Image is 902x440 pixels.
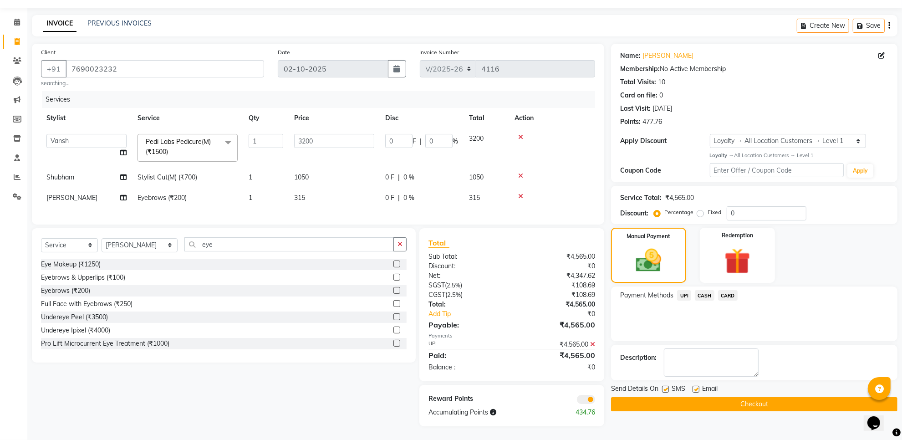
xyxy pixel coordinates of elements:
span: 1050 [294,173,309,181]
span: CARD [718,290,738,301]
small: searching... [41,79,264,87]
div: ₹4,565.00 [512,300,602,309]
span: | [398,173,400,182]
img: _gift.svg [716,245,759,277]
div: ₹4,565.00 [512,252,602,261]
div: Pro Lift Microcurrent Eye Treatment (₹1000) [41,339,169,348]
th: Stylist [41,108,132,128]
span: Send Details On [611,384,658,395]
th: Price [289,108,380,128]
a: Add Tip [422,309,527,319]
span: 1 [249,194,252,202]
div: ₹108.69 [512,281,602,290]
div: ₹4,565.00 [512,340,602,349]
div: Accumulating Points [422,408,557,417]
div: Services [42,91,602,108]
div: Total Visits: [620,77,656,87]
label: Invoice Number [420,48,459,56]
a: INVOICE [43,15,76,32]
span: Email [702,384,718,395]
span: 0 % [403,173,414,182]
th: Action [509,108,595,128]
div: Eyebrows & Upperlips (₹100) [41,273,125,282]
a: x [168,148,172,156]
div: ( ) [422,290,512,300]
div: 434.76 [557,408,602,417]
span: 1 [249,173,252,181]
span: F [413,137,416,146]
a: PREVIOUS INVOICES [87,19,152,27]
span: CASH [695,290,714,301]
div: 477.76 [642,117,662,127]
strong: Loyalty → [710,152,734,159]
span: UPI [677,290,691,301]
div: Undereye Ipixel (₹4000) [41,326,110,335]
div: ₹4,347.62 [512,271,602,281]
label: Fixed [708,208,721,216]
span: [PERSON_NAME] [46,194,97,202]
div: ₹0 [512,363,602,372]
span: 0 F [385,193,394,203]
span: Pedi Labs Pedicure(M) (₹1500) [146,138,211,155]
span: 315 [469,194,480,202]
span: Eyebrows (₹200) [138,194,187,202]
th: Total [464,108,509,128]
div: ₹0 [512,261,602,271]
span: CGST [428,291,445,299]
button: +91 [41,60,66,77]
div: [DATE] [652,104,672,113]
div: ₹0 [527,309,602,319]
button: Checkout [611,397,897,411]
label: Manual Payment [627,232,671,240]
div: Total: [422,300,512,309]
span: SGST [428,281,445,289]
div: Service Total: [620,193,662,203]
span: Total [428,238,449,248]
div: No Active Membership [620,64,888,74]
div: Paid: [422,350,512,361]
div: ₹4,565.00 [512,319,602,330]
iframe: chat widget [864,404,893,431]
div: Coupon Code [620,166,709,175]
label: Redemption [722,231,753,240]
div: Points: [620,117,641,127]
div: Eye Makeup (₹1250) [41,260,101,269]
button: Create New [797,19,849,33]
div: ₹108.69 [512,290,602,300]
div: ₹4,565.00 [665,193,694,203]
div: Discount: [422,261,512,271]
input: Enter Offer / Coupon Code [710,163,844,177]
div: Payable: [422,319,512,330]
span: 2.5% [447,291,461,298]
th: Disc [380,108,464,128]
div: Last Visit: [620,104,651,113]
a: [PERSON_NAME] [642,51,693,61]
span: % [453,137,458,146]
span: SMS [672,384,685,395]
span: 0 % [403,193,414,203]
span: 0 F [385,173,394,182]
span: 315 [294,194,305,202]
th: Service [132,108,243,128]
input: Search or Scan [184,237,394,251]
span: Shubham [46,173,74,181]
div: Net: [422,271,512,281]
div: Discount: [620,209,648,218]
div: Membership: [620,64,660,74]
div: Card on file: [620,91,657,100]
div: Eyebrows (₹200) [41,286,90,296]
button: Apply [847,164,873,178]
img: _cash.svg [628,246,669,275]
div: 10 [658,77,665,87]
div: Sub Total: [422,252,512,261]
span: Stylist Cut(M) (₹700) [138,173,197,181]
button: Save [853,19,885,33]
div: Balance : [422,363,512,372]
div: All Location Customers → Level 1 [710,152,888,159]
div: Undereye Peel (₹3500) [41,312,108,322]
div: ( ) [422,281,512,290]
span: Payment Methods [620,291,673,300]
span: 3200 [469,134,484,143]
label: Percentage [664,208,693,216]
span: | [420,137,422,146]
